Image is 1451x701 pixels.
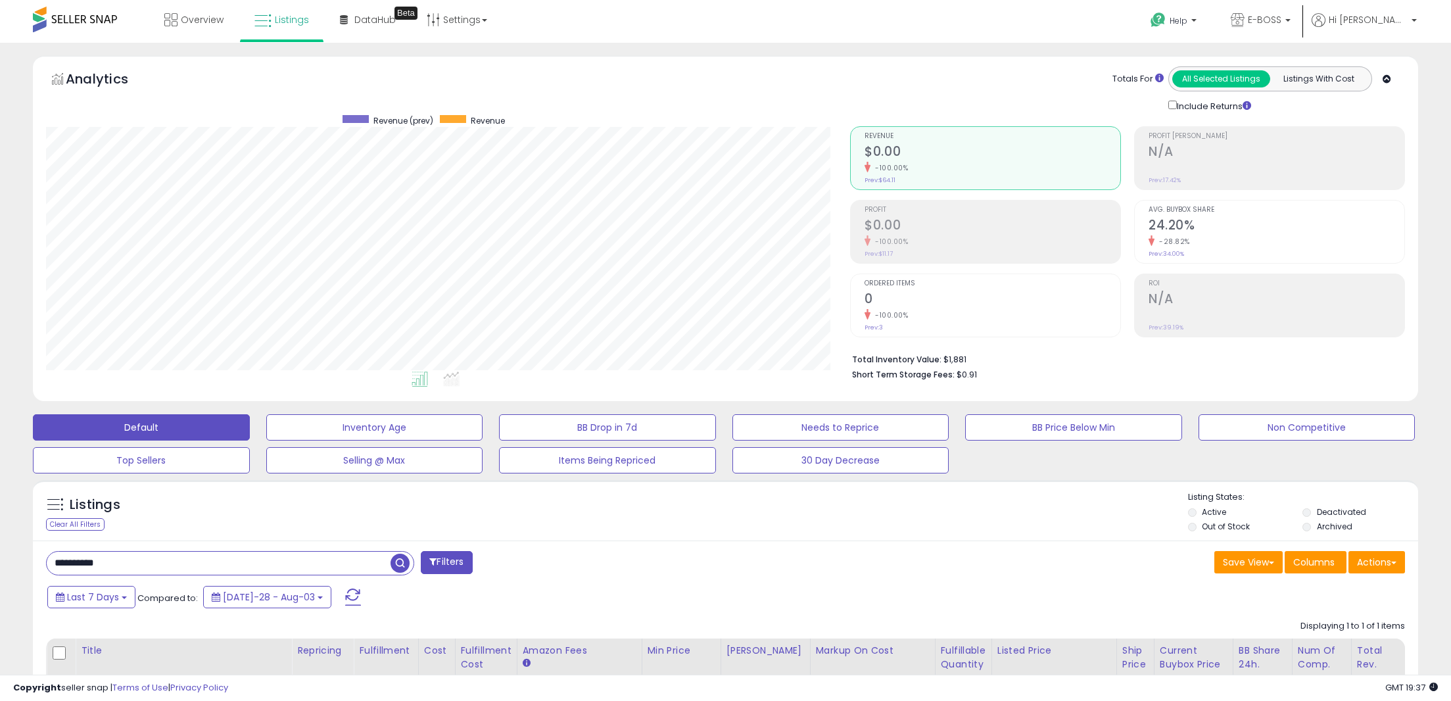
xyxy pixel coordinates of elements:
label: Out of Stock [1202,521,1250,532]
i: Get Help [1150,12,1166,28]
a: Hi [PERSON_NAME] [1312,13,1417,43]
span: Revenue (prev) [373,115,433,126]
span: Revenue [865,133,1120,140]
h2: $0.00 [865,144,1120,162]
div: Repricing [297,644,348,658]
div: Fulfillment Cost [461,644,511,671]
h2: N/A [1149,144,1404,162]
small: -28.82% [1154,237,1190,247]
small: -100.00% [870,237,908,247]
span: E-BOSS [1248,13,1281,26]
div: seller snap | | [13,682,228,694]
small: -100.00% [870,163,908,173]
span: $0.91 [957,368,977,381]
div: Ship Price [1122,644,1149,671]
button: Non Competitive [1199,414,1415,441]
label: Archived [1317,521,1352,532]
span: Listings [275,13,309,26]
button: Inventory Age [266,414,483,441]
button: Listings With Cost [1270,70,1368,87]
h2: N/A [1149,291,1404,309]
button: Selling @ Max [266,447,483,473]
span: Columns [1293,556,1335,569]
button: Filters [421,551,472,574]
div: Amazon Fees [523,644,636,658]
small: Prev: 34.00% [1149,250,1184,258]
th: The percentage added to the cost of goods (COGS) that forms the calculator for Min & Max prices. [810,639,935,690]
button: Actions [1348,551,1405,573]
div: Displaying 1 to 1 of 1 items [1300,620,1405,633]
div: Current Buybox Price [1160,644,1227,671]
small: Prev: $11.17 [865,250,893,258]
small: Prev: 3 [865,324,883,331]
span: 2025-08-11 19:37 GMT [1385,681,1438,694]
div: Cost [424,644,450,658]
b: Short Term Storage Fees: [852,369,955,380]
label: Active [1202,506,1226,518]
small: Prev: 17.42% [1149,176,1181,184]
div: [PERSON_NAME] [726,644,805,658]
span: Revenue [471,115,505,126]
div: Title [81,644,286,658]
button: BB Price Below Min [965,414,1182,441]
button: Top Sellers [33,447,250,473]
strong: Copyright [13,681,61,694]
h5: Analytics [66,70,154,91]
div: BB Share 24h. [1239,644,1287,671]
span: DataHub [354,13,396,26]
h2: 0 [865,291,1120,309]
button: Default [33,414,250,441]
a: Help [1140,2,1210,43]
div: Markup on Cost [816,644,930,658]
h2: 24.20% [1149,218,1404,235]
div: Totals For [1112,73,1164,85]
span: Profit [865,206,1120,214]
small: Amazon Fees. [523,658,531,669]
span: Help [1170,15,1187,26]
span: Ordered Items [865,280,1120,287]
small: Prev: $64.11 [865,176,895,184]
a: Terms of Use [112,681,168,694]
div: Fulfillable Quantity [941,644,986,671]
div: Clear All Filters [46,518,105,531]
button: Columns [1285,551,1346,573]
div: Listed Price [997,644,1111,658]
div: Tooltip anchor [394,7,417,20]
button: Save View [1214,551,1283,573]
span: Last 7 Days [67,591,119,604]
button: Needs to Reprice [732,414,949,441]
span: Profit [PERSON_NAME] [1149,133,1404,140]
li: $1,881 [852,350,1395,366]
span: Avg. Buybox Share [1149,206,1404,214]
b: Total Inventory Value: [852,354,941,365]
a: Privacy Policy [170,681,228,694]
span: ROI [1149,280,1404,287]
span: Overview [181,13,224,26]
div: Total Rev. [1357,644,1405,671]
button: All Selected Listings [1172,70,1270,87]
h2: $0.00 [865,218,1120,235]
div: Include Returns [1158,98,1267,113]
span: Hi [PERSON_NAME] [1329,13,1408,26]
small: -100.00% [870,310,908,320]
button: Last 7 Days [47,586,135,608]
small: Prev: 39.19% [1149,324,1183,331]
div: Fulfillment [359,644,412,658]
button: BB Drop in 7d [499,414,716,441]
span: Compared to: [137,592,198,604]
button: [DATE]-28 - Aug-03 [203,586,331,608]
span: [DATE]-28 - Aug-03 [223,591,315,604]
div: Min Price [648,644,715,658]
button: 30 Day Decrease [732,447,949,473]
div: Num of Comp. [1298,644,1346,671]
label: Deactivated [1317,506,1366,518]
button: Items Being Repriced [499,447,716,473]
h5: Listings [70,496,120,514]
p: Listing States: [1188,491,1418,504]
